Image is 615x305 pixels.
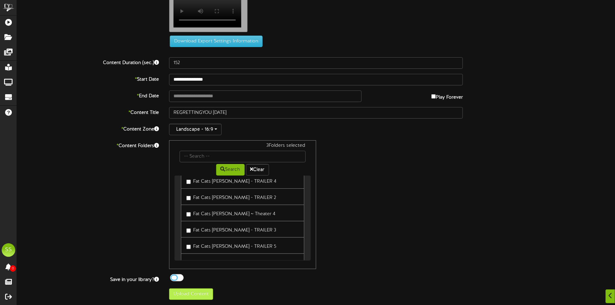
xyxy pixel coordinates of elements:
button: Upload Content [169,288,213,300]
input: -- Search -- [180,151,306,162]
button: Search [216,164,245,176]
button: Download Export Settings Information [170,36,263,47]
input: Title of this Content [169,107,463,119]
input: Fat Cats [PERSON_NAME] ~ Theater 4 [186,212,191,217]
button: Clear [246,164,269,176]
label: Fat Cats [PERSON_NAME] - TRAILER 2 [186,192,276,201]
label: Content Duration (sec.) [12,57,164,66]
label: End Date [12,90,164,100]
label: Fat Cats [PERSON_NAME] - TRAILER 5 [186,241,276,250]
label: Content Title [12,107,164,116]
input: Fat Cats [PERSON_NAME] - TRAILER 4 [186,180,191,184]
label: Content Zone [12,124,164,133]
div: SS [2,243,15,257]
label: Fat Cats [PERSON_NAME] - TRAILER 4 [186,176,276,185]
label: Fat Cats [PERSON_NAME] ~ Theater 4 [186,208,275,218]
input: Play Forever [431,94,436,99]
label: Fat Cats [PERSON_NAME] - TRAILER 3 [186,225,276,234]
input: Fat Cats [PERSON_NAME] - TRAILER 5 [186,245,191,249]
a: Download Export Settings Information [166,39,263,44]
span: 0 [10,265,16,272]
label: Content Folders [12,140,164,149]
label: Save in your library? [12,274,164,283]
label: Start Date [12,74,164,83]
div: 3 Folders selected [175,142,311,151]
button: Landscape - 16:9 [169,124,222,135]
label: Play Forever [431,90,463,101]
label: Fat Cats [PERSON_NAME] - TRAILER 6 [186,257,276,266]
input: Fat Cats [PERSON_NAME] - TRAILER 3 [186,228,191,233]
input: Fat Cats [PERSON_NAME] - TRAILER 2 [186,196,191,200]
